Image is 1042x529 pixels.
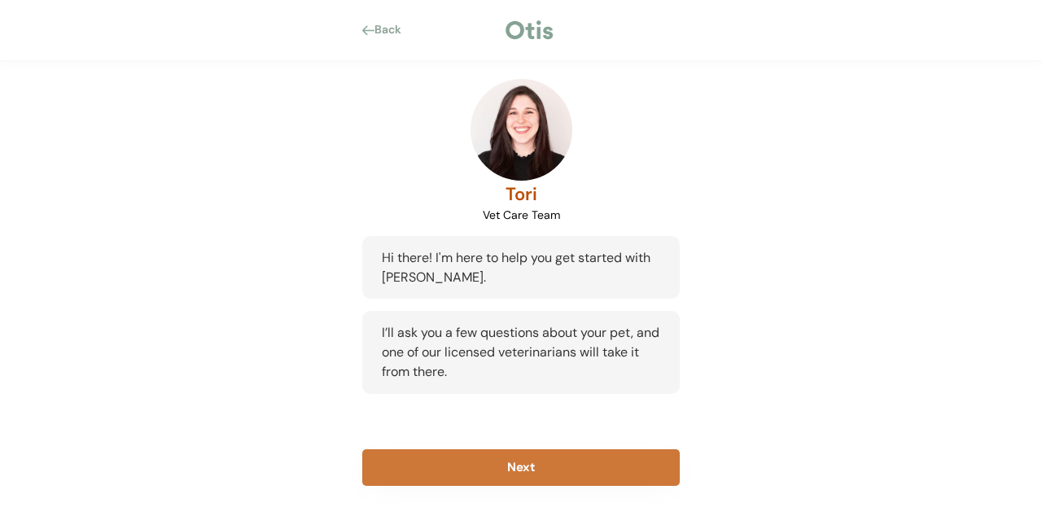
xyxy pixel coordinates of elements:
[506,181,537,208] div: Tori
[362,449,680,486] button: Next
[362,311,680,394] div: I’ll ask you a few questions about your pet, and one of our licensed veterinarians will take it f...
[483,208,560,224] div: Vet Care Team
[374,22,411,38] div: Back
[362,236,680,299] div: Hi there! I'm here to help you get started with [PERSON_NAME].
